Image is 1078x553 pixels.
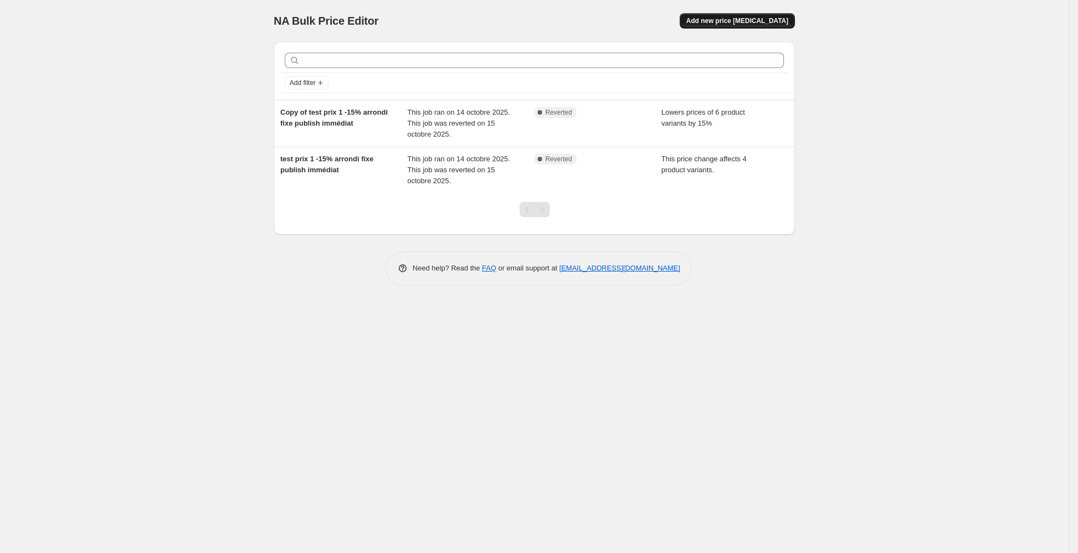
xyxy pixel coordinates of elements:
span: test prix 1 -15% arrondi fixe publish immédiat [280,155,374,174]
span: Reverted [545,155,572,163]
nav: Pagination [520,202,550,217]
span: This job ran on 14 octobre 2025. This job was reverted on 15 octobre 2025. [408,108,510,138]
span: Add new price [MEDICAL_DATA] [686,16,788,25]
a: FAQ [482,264,496,272]
span: Need help? Read the [413,264,482,272]
span: or email support at [496,264,560,272]
span: This price change affects 4 product variants. [662,155,747,174]
span: NA Bulk Price Editor [274,15,379,27]
span: Copy of test prix 1 -15% arrondi fixe publish immédiat [280,108,388,127]
span: Reverted [545,108,572,117]
span: This job ran on 14 octobre 2025. This job was reverted on 15 octobre 2025. [408,155,510,185]
a: [EMAIL_ADDRESS][DOMAIN_NAME] [560,264,680,272]
span: Lowers prices of 6 product variants by 15% [662,108,745,127]
span: Add filter [290,78,315,87]
button: Add new price [MEDICAL_DATA] [680,13,795,29]
button: Add filter [285,76,329,89]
